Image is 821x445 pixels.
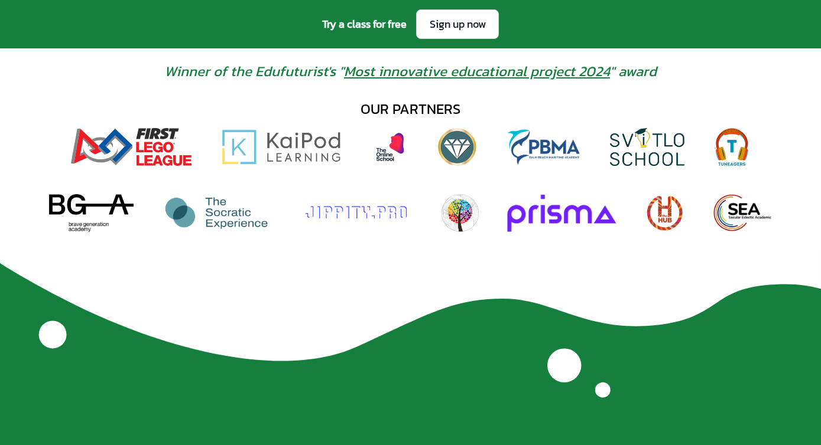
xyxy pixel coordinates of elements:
img: Palm Beach Maritime Academy [505,128,582,166]
img: Kaipod [220,128,343,166]
img: Tuneagers [713,128,751,166]
img: The Hub [645,194,684,232]
img: FIRST Lego League [70,128,192,166]
img: Diamond View [437,128,476,166]
a: Sign up now [416,9,499,39]
img: Jippity.Pro [299,194,413,232]
a: Most innovative educational project 2024 [344,61,610,81]
span: Try a class for free [322,16,407,32]
img: Worldschooling Quest [441,194,479,232]
img: Prisma [507,194,616,232]
img: The Socratic Experience [162,194,270,232]
span: Winner of the Edufuturist's " " award [164,62,657,81]
img: Brave Generation Academy [49,194,134,232]
div: our partners [361,100,460,119]
img: The Online School [371,128,409,166]
img: Secular Eclectic Academic [713,194,772,232]
img: Svitlo [610,128,684,166]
